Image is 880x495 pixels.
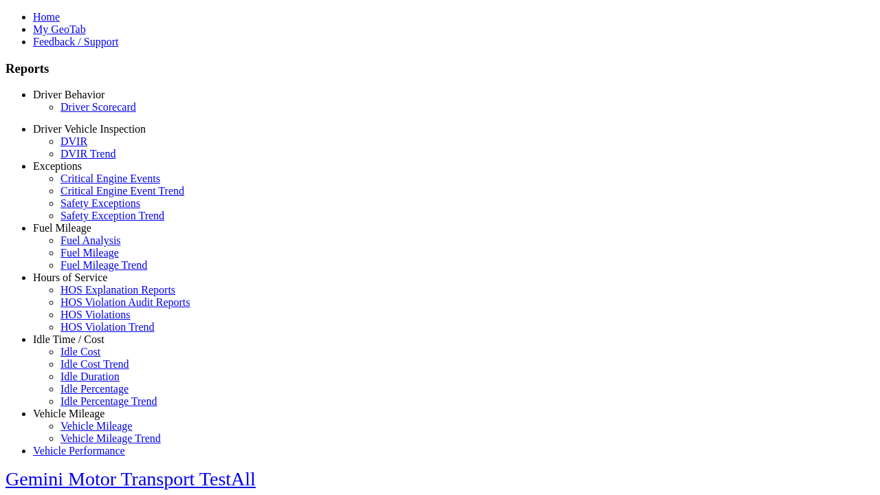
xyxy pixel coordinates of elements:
h3: Reports [5,61,874,76]
a: HOS Violation Audit Reports [60,296,190,308]
a: Fuel Mileage [33,222,91,234]
a: Fuel Mileage Trend [60,259,147,271]
a: Critical Engine Event Trend [60,185,184,197]
a: Exceptions [33,160,82,172]
a: HOS Violations [60,309,130,320]
a: Hours of Service [33,272,107,283]
a: Idle Percentage Trend [60,395,157,407]
a: Idle Cost [60,346,100,357]
a: Driver Scorecard [60,101,136,113]
a: Idle Time / Cost [33,333,104,345]
a: Vehicle Mileage [60,420,132,432]
a: Vehicle Performance [33,445,125,456]
a: Home [33,11,60,23]
a: Gemini Motor Transport TestAll [5,468,256,489]
a: Safety Exceptions [60,197,140,209]
a: My GeoTab [33,23,86,35]
a: Idle Duration [60,371,120,382]
a: Vehicle Mileage Trend [60,432,161,444]
a: Idle Percentage [60,383,129,395]
a: Vehicle Mileage [33,408,104,419]
a: DVIR [60,135,87,147]
a: Feedback / Support [33,36,118,47]
a: Fuel Analysis [60,234,121,246]
a: HOS Violation Trend [60,321,155,333]
a: Fuel Mileage [60,247,119,258]
a: DVIR Trend [60,148,115,159]
a: Idle Cost Trend [60,358,129,370]
a: Safety Exception Trend [60,210,164,221]
a: Driver Vehicle Inspection [33,123,146,135]
a: HOS Explanation Reports [60,284,175,296]
a: Critical Engine Events [60,173,160,184]
a: Driver Behavior [33,89,104,100]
